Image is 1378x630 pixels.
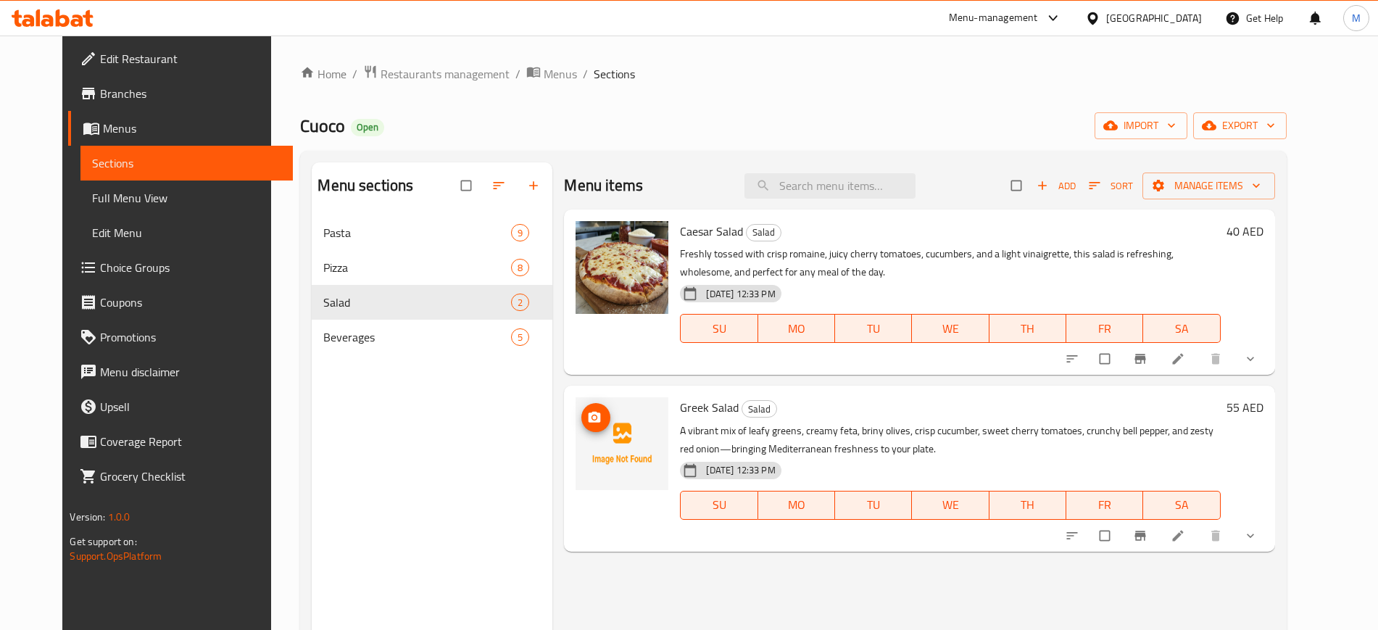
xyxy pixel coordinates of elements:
li: / [583,65,588,83]
button: SU [680,314,758,343]
span: Greek Salad [680,397,739,418]
button: Add [1033,175,1079,197]
p: A vibrant mix of leafy greens, creamy feta, briny olives, crisp cucumber, sweet cherry tomatoes, ... [680,422,1220,458]
button: FR [1066,491,1143,520]
span: Version: [70,507,105,526]
a: Edit menu item [1171,529,1188,543]
h2: Menu items [564,175,643,196]
span: Get support on: [70,532,136,551]
span: FR [1072,494,1137,515]
a: Restaurants management [363,65,510,83]
button: MO [758,491,835,520]
a: Promotions [68,320,292,355]
span: Menus [103,120,281,137]
img: Caesar Salad [576,221,668,314]
button: show more [1234,520,1269,552]
h6: 55 AED [1226,397,1263,418]
span: 2 [512,296,528,310]
span: Coverage Report [100,433,281,450]
div: Pasta9 [312,215,552,250]
span: Menus [544,65,577,83]
button: TH [989,491,1066,520]
span: Add [1037,178,1076,194]
a: Edit Menu [80,215,292,250]
button: Branch-specific-item [1124,343,1159,375]
div: Menu-management [949,9,1038,27]
span: 1.0.0 [108,507,130,526]
span: Manage items [1154,177,1263,195]
div: Salad2 [312,285,552,320]
button: TU [835,314,912,343]
div: items [511,294,529,311]
span: Full Menu View [92,189,281,207]
button: SU [680,491,758,520]
a: Menus [526,65,577,83]
span: TU [841,318,906,339]
button: TH [989,314,1066,343]
button: MO [758,314,835,343]
input: search [744,173,916,199]
span: MO [764,494,829,515]
li: / [515,65,520,83]
a: Menu disclaimer [68,355,292,389]
button: sort-choices [1056,343,1091,375]
button: upload picture [581,403,610,432]
span: Grocery Checklist [100,468,281,485]
div: items [511,259,529,276]
div: Beverages5 [312,320,552,355]
span: Sort items [1079,175,1142,197]
a: Grocery Checklist [68,459,292,494]
span: Beverages [323,328,511,346]
span: Restaurants management [381,65,510,83]
span: Add item [1033,175,1079,197]
a: Support.OpsPlatform [70,547,162,565]
div: Salad [742,400,777,418]
button: Branch-specific-item [1124,520,1159,552]
button: import [1095,112,1187,139]
span: Edit Restaurant [100,50,281,67]
span: Choice Groups [100,259,281,276]
span: Salad [747,224,781,241]
button: delete [1200,520,1234,552]
button: WE [912,491,989,520]
span: TH [995,318,1061,339]
button: TU [835,491,912,520]
a: Upsell [68,389,292,424]
button: Manage items [1142,173,1275,199]
button: SA [1143,491,1220,520]
span: Coupons [100,294,281,311]
span: Sections [92,154,281,172]
span: M [1352,10,1361,26]
button: SA [1143,314,1220,343]
svg: Show Choices [1243,352,1258,366]
span: Caesar Salad [680,220,743,242]
a: Full Menu View [80,181,292,215]
span: SA [1149,318,1214,339]
span: [DATE] 12:33 PM [700,463,781,477]
a: Edit menu item [1171,352,1188,366]
div: items [511,328,529,346]
button: export [1193,112,1287,139]
span: Salad [323,294,511,311]
span: Upsell [100,398,281,415]
span: SU [686,318,752,339]
a: Home [300,65,346,83]
a: Choice Groups [68,250,292,285]
span: Sort [1089,178,1133,194]
svg: Show Choices [1243,529,1258,543]
nav: Menu sections [312,210,552,360]
a: Menus [68,111,292,146]
span: SU [686,494,752,515]
button: WE [912,314,989,343]
span: Pizza [323,259,511,276]
span: Promotions [100,328,281,346]
h6: 40 AED [1226,221,1263,241]
span: Pasta [323,224,511,241]
div: Pizza8 [312,250,552,285]
a: Edit Restaurant [68,41,292,76]
span: MO [764,318,829,339]
button: sort-choices [1056,520,1091,552]
span: 9 [512,226,528,240]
